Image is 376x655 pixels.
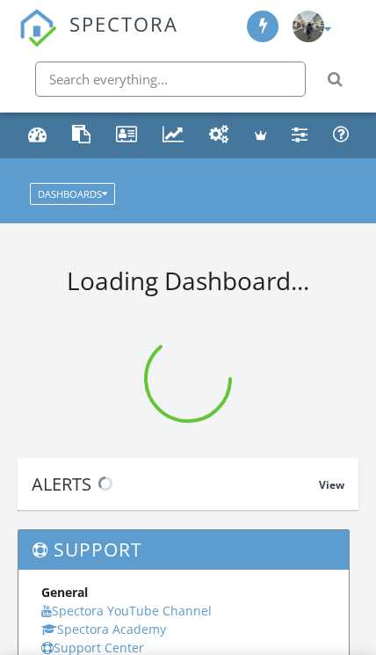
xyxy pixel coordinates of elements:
div: Dashboards [38,189,107,199]
img: The Best Home Inspection Software - Spectora [18,9,57,47]
a: SPECTORA [18,25,178,60]
a: Support Center [327,119,356,152]
a: Spectora Academy [41,621,166,637]
span: SPECTORA [69,9,178,37]
a: Metrics [156,119,191,152]
span: View [319,477,344,492]
img: img_2993.jpg [293,11,324,42]
a: Advanced [249,119,273,152]
button: Dashboards [30,183,115,205]
a: Settings [286,119,315,152]
a: Dashboard [22,119,54,152]
input: Search everything... [35,62,306,97]
a: Contacts [110,119,144,152]
h3: Support [18,530,349,571]
div: Alerts [32,472,319,496]
a: Spectora YouTube Channel [41,602,212,619]
a: Templates [66,119,98,152]
strong: General [41,584,88,600]
a: Automations (Basic) [203,119,236,152]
